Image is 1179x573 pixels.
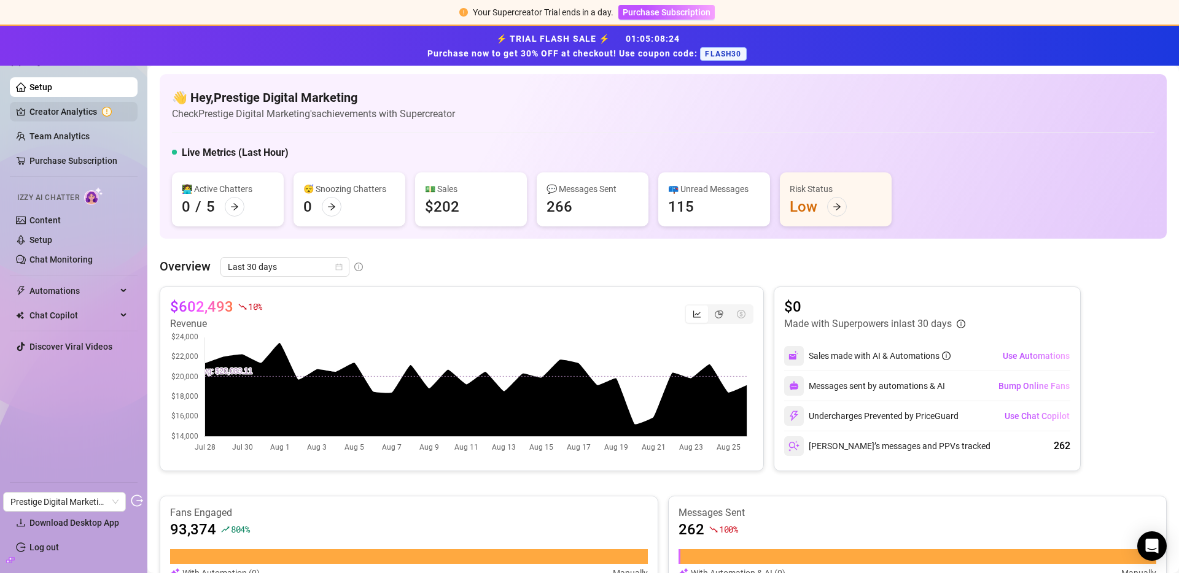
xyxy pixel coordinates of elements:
article: $602,493 [170,297,233,317]
img: svg%3e [788,410,800,421]
h5: Live Metrics (Last Hour) [182,145,289,160]
span: Last 30 days [228,258,342,276]
div: 💬 Messages Sent [547,182,639,196]
article: Overview [160,257,211,275]
span: info-circle [942,352,951,360]
span: download [16,518,26,528]
span: line-chart [693,310,701,318]
strong: ⚡ TRIAL FLASH SALE ⚡ [427,34,751,58]
span: 100 % [719,523,738,535]
span: Purchase Subscription [623,7,710,17]
a: Purchase Subscription [29,156,117,166]
article: 93,374 [170,520,216,539]
span: calendar [335,263,343,271]
img: Chat Copilot [16,311,24,320]
div: 262 [1054,439,1070,453]
a: Content [29,215,61,225]
span: thunderbolt [16,286,26,296]
span: info-circle [957,320,965,328]
div: 0 [303,197,312,217]
div: Sales made with AI & Automations [809,349,951,363]
a: Setup [29,235,52,245]
div: 266 [547,197,572,217]
button: Bump Online Fans [998,376,1070,396]
span: rise [221,525,230,534]
h4: 👋 Hey, Prestige Digital Marketing [172,89,455,106]
span: 10 % [248,301,262,312]
div: Messages sent by automations & AI [784,376,945,396]
div: 0 [182,197,190,217]
article: $0 [784,297,965,317]
span: build [6,556,15,564]
article: Made with Superpowers in last 30 days [784,317,952,331]
div: Open Intercom Messenger [1137,531,1167,561]
div: segmented control [685,304,753,324]
span: fall [238,302,247,311]
span: arrow-right [327,202,336,211]
span: 01 : 05 : 08 : 24 [626,34,680,44]
div: 😴 Snoozing Chatters [303,182,395,196]
div: Risk Status [790,182,882,196]
span: Use Chat Copilot [1005,411,1070,421]
span: pie-chart [715,310,723,318]
span: Izzy AI Chatter [17,192,79,204]
img: svg%3e [789,381,799,391]
button: Use Chat Copilot [1004,406,1070,426]
article: Fans Engaged [170,506,648,520]
a: Purchase Subscription [618,7,715,17]
span: Use Automations [1003,351,1070,361]
span: Your Supercreator Trial ends in a day. [473,7,613,17]
a: Team Analytics [29,131,90,141]
div: 💵 Sales [425,182,517,196]
button: Purchase Subscription [618,5,715,20]
div: 👩‍💻 Active Chatters [182,182,274,196]
span: exclamation-circle [459,8,468,17]
div: 📪 Unread Messages [668,182,760,196]
div: $202 [425,197,459,217]
a: Chat Monitoring [29,255,93,264]
a: Log out [29,542,59,552]
span: logout [131,494,143,507]
button: Use Automations [1002,346,1070,366]
div: 5 [206,197,215,217]
span: FLASH30 [700,47,746,61]
span: Bump Online Fans [998,381,1070,391]
article: 262 [679,520,704,539]
article: Revenue [170,317,262,331]
div: [PERSON_NAME]’s messages and PPVs tracked [784,436,990,456]
span: arrow-right [230,202,239,211]
span: Chat Copilot [29,306,117,325]
article: Messages Sent [679,506,1156,520]
span: arrow-right [833,202,841,211]
article: Check Prestige Digital Marketing's achievements with Supercreator [172,106,455,121]
img: svg%3e [788,440,800,452]
span: fall [709,525,718,534]
strong: Purchase now to get 30% OFF at checkout! Use coupon code: [427,48,700,58]
a: Creator Analytics exclamation-circle [29,102,128,121]
span: Automations [29,281,117,301]
div: 115 [668,197,694,217]
span: 804 % [231,523,250,535]
span: info-circle [354,263,363,271]
a: Setup [29,82,52,92]
a: Discover Viral Videos [29,342,112,352]
img: AI Chatter [84,187,103,205]
span: dollar-circle [737,310,745,318]
span: Download Desktop App [29,518,119,528]
div: Undercharges Prevented by PriceGuard [784,406,959,426]
span: Prestige Digital Marketing [10,493,119,511]
img: svg%3e [788,350,800,361]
